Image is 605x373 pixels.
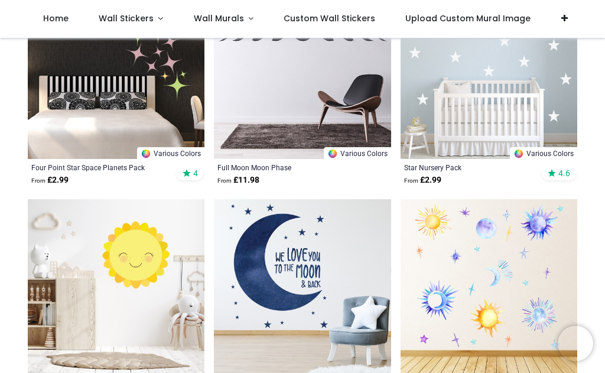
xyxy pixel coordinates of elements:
[513,148,524,159] img: Color Wheel
[137,147,204,159] a: Various Colors
[558,326,593,361] iframe: Brevo live chat
[31,177,45,184] span: From
[404,177,418,184] span: From
[99,12,154,24] span: Wall Stickers
[558,168,570,179] span: 4.6
[217,174,259,186] strong: £ 11.98
[141,148,151,159] img: Color Wheel
[31,174,69,186] strong: £ 2.99
[405,12,531,24] span: Upload Custom Mural Image
[217,177,232,184] span: From
[43,12,69,24] span: Home
[404,174,441,186] strong: £ 2.99
[327,148,338,159] img: Color Wheel
[404,163,540,172] a: Star Nursery Pack
[284,12,375,24] span: Custom Wall Stickers
[217,163,353,172] a: Full Moon Moon Phase
[194,12,244,24] span: Wall Murals
[31,163,167,172] a: Four Point Star Space Planets Pack
[510,147,577,159] a: Various Colors
[193,168,198,179] span: 4
[324,147,391,159] a: Various Colors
